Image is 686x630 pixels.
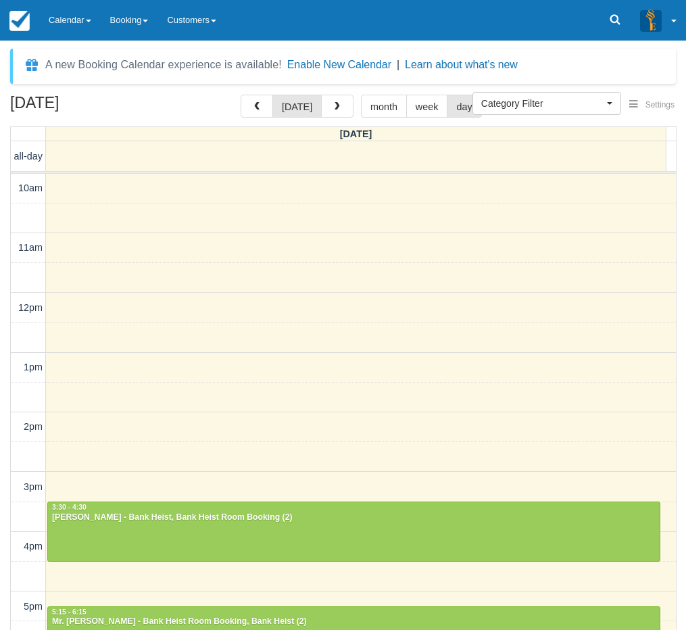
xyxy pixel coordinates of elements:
span: 12pm [18,302,43,313]
span: 10am [18,183,43,193]
span: 5pm [24,601,43,612]
a: Learn about what's new [405,59,518,70]
span: Category Filter [481,97,604,110]
span: 1pm [24,362,43,372]
span: Settings [645,100,675,110]
span: 5:15 - 6:15 [52,608,87,616]
button: Settings [621,95,683,115]
div: Mr. [PERSON_NAME] - Bank Heist Room Booking, Bank Heist (2) [51,616,656,627]
button: Category Filter [472,92,621,115]
a: 3:30 - 4:30[PERSON_NAME] - Bank Heist, Bank Heist Room Booking (2) [47,502,660,561]
span: 11am [18,242,43,253]
button: Enable New Calendar [287,58,391,72]
div: A new Booking Calendar experience is available! [45,57,282,73]
span: 2pm [24,421,43,432]
span: | [397,59,399,70]
button: month [361,95,407,118]
button: [DATE] [272,95,322,118]
span: 3pm [24,481,43,492]
span: all-day [14,151,43,162]
button: week [406,95,448,118]
button: day [447,95,481,118]
span: 4pm [24,541,43,552]
span: [DATE] [340,128,372,139]
img: checkfront-main-nav-mini-logo.png [9,11,30,31]
div: [PERSON_NAME] - Bank Heist, Bank Heist Room Booking (2) [51,512,656,523]
span: 3:30 - 4:30 [52,504,87,511]
h2: [DATE] [10,95,181,120]
img: A3 [640,9,662,31]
